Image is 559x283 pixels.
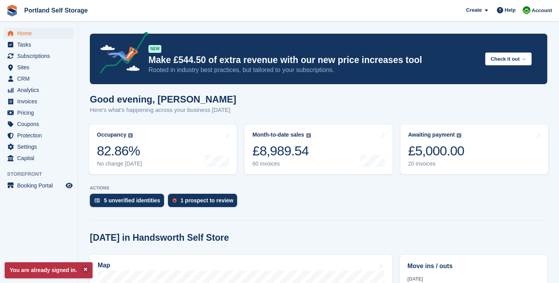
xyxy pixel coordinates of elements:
[408,143,464,159] div: £5,000.00
[17,73,64,84] span: CRM
[17,141,64,152] span: Settings
[4,119,74,130] a: menu
[252,143,311,159] div: £8,989.54
[407,261,540,271] h2: Move ins / outs
[7,170,78,178] span: Storefront
[17,130,64,141] span: Protection
[4,50,74,61] a: menu
[168,194,241,211] a: 1 prospect to review
[245,124,392,174] a: Month-to-date sales £8,989.54 60 invoices
[17,119,64,130] span: Coupons
[104,197,160,204] div: 5 unverified identities
[17,180,64,191] span: Booking Portal
[173,198,177,203] img: prospect-51fa495bee0391a8d652442698ab0144808aea92771e9ea1ae160a38d050c398.svg
[98,262,110,269] h2: Map
[64,181,74,190] a: Preview store
[400,124,548,174] a: Awaiting payment £5,000.00 20 invoices
[90,194,168,211] a: 5 unverified identities
[90,233,229,243] h2: [DATE] in Handsworth Self Store
[97,160,142,167] div: No change [DATE]
[89,124,237,174] a: Occupancy 82.86% No change [DATE]
[505,6,516,14] span: Help
[97,132,126,138] div: Occupancy
[457,133,461,138] img: icon-info-grey-7440780725fd019a000dd9b08b2336e03edf1995a4989e88bcd33f0948082b44.svg
[4,73,74,84] a: menu
[148,45,161,53] div: NEW
[4,130,74,141] a: menu
[523,6,530,14] img: Ryan Stevens
[407,276,540,283] div: [DATE]
[180,197,233,204] div: 1 prospect to review
[532,7,552,14] span: Account
[17,39,64,50] span: Tasks
[17,28,64,39] span: Home
[4,153,74,164] a: menu
[17,96,64,107] span: Invoices
[5,262,93,278] p: You are already signed in.
[306,133,311,138] img: icon-info-grey-7440780725fd019a000dd9b08b2336e03edf1995a4989e88bcd33f0948082b44.svg
[17,153,64,164] span: Capital
[466,6,482,14] span: Create
[485,52,532,65] button: Check it out →
[148,54,479,66] p: Make £544.50 of extra revenue with our new price increases tool
[4,85,74,96] a: menu
[4,62,74,73] a: menu
[90,106,236,115] p: Here's what's happening across your business [DATE]
[148,66,479,74] p: Rooted in industry best practices, but tailored to your subscriptions.
[95,198,100,203] img: verify_identity-adf6edd0f0f0b5bbfe63781bf79b02c33cf7c696d77639b501bdc392416b5a36.svg
[128,133,133,138] img: icon-info-grey-7440780725fd019a000dd9b08b2336e03edf1995a4989e88bcd33f0948082b44.svg
[252,160,311,167] div: 60 invoices
[4,39,74,50] a: menu
[408,132,455,138] div: Awaiting payment
[17,62,64,73] span: Sites
[4,28,74,39] a: menu
[90,186,547,191] p: ACTIONS
[17,107,64,118] span: Pricing
[4,180,74,191] a: menu
[17,85,64,96] span: Analytics
[408,160,464,167] div: 20 invoices
[6,5,18,16] img: stora-icon-8386f47178a22dfd0bd8f6a31ec36ba5ce8667c1dd55bd0f319d3a0aa187defe.svg
[93,32,148,76] img: price-adjustments-announcement-icon-8257ccfd72463d97f412b2fc003d46551f7dbcb40ab6d574587a9cd5c0d94...
[90,94,236,105] h1: Good evening, [PERSON_NAME]
[4,107,74,118] a: menu
[4,96,74,107] a: menu
[252,132,304,138] div: Month-to-date sales
[17,50,64,61] span: Subscriptions
[97,143,142,159] div: 82.86%
[21,4,91,17] a: Portland Self Storage
[4,141,74,152] a: menu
